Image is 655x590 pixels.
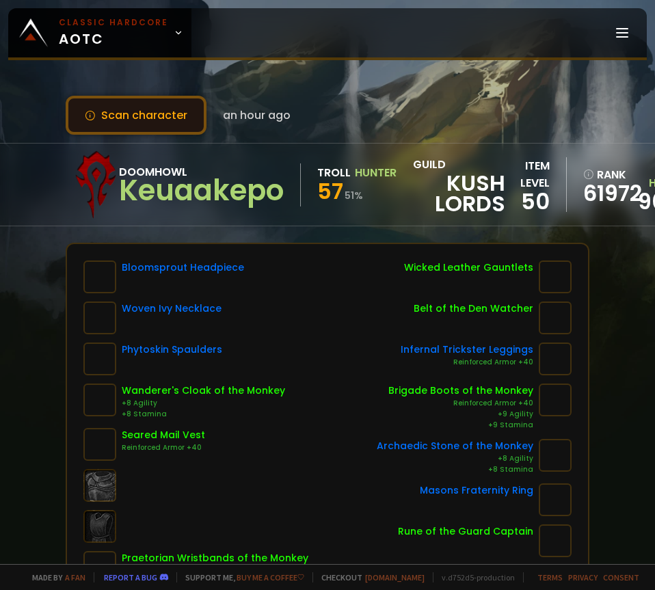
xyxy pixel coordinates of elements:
[122,343,222,357] div: Phytoskin Spaulders
[413,173,505,214] span: Kush Lords
[176,572,304,582] span: Support me,
[388,409,533,420] div: +9 Agility
[388,420,533,431] div: +9 Stamina
[317,164,351,181] div: Troll
[603,572,639,582] a: Consent
[539,343,572,375] img: item-17754
[83,301,116,334] img: item-19159
[122,409,285,420] div: +8 Stamina
[401,343,533,357] div: Infernal Trickster Leggings
[122,442,205,453] div: Reinforced Armor +40
[388,384,533,398] div: Brigade Boots of the Monkey
[398,524,533,539] div: Rune of the Guard Captain
[317,176,343,206] span: 57
[122,428,205,442] div: Seared Mail Vest
[24,572,85,582] span: Made by
[539,483,572,516] img: item-9533
[65,572,85,582] a: a fan
[8,8,191,57] a: Classic HardcoreAOTC
[583,183,630,204] a: 61972
[413,156,505,214] div: guild
[414,301,533,316] div: Belt of the Den Watcher
[83,384,116,416] img: item-10108
[223,107,291,124] span: an hour ago
[539,524,572,557] img: item-19120
[119,180,284,201] div: Keuaakepo
[59,16,168,49] span: AOTC
[66,96,206,135] button: Scan character
[312,572,425,582] span: Checkout
[83,343,116,375] img: item-17749
[83,428,116,461] img: item-19128
[539,384,572,416] img: item-9926
[122,384,285,398] div: Wanderer's Cloak of the Monkey
[505,157,550,191] div: item level
[119,163,284,180] div: Doomhowl
[377,439,533,453] div: Archaedic Stone of the Monkey
[568,572,598,582] a: Privacy
[433,572,515,582] span: v. d752d5 - production
[59,16,168,29] small: Classic Hardcore
[583,166,630,183] div: rank
[237,572,304,582] a: Buy me a coffee
[404,260,533,275] div: Wicked Leather Gauntlets
[539,301,572,334] img: item-21312
[122,398,285,409] div: +8 Agility
[420,483,533,498] div: Masons Fraternity Ring
[122,551,308,565] div: Praetorian Wristbands of the Monkey
[537,572,563,582] a: Terms
[345,189,363,202] small: 51 %
[388,398,533,409] div: Reinforced Armor +40
[83,260,116,293] img: item-17767
[365,572,425,582] a: [DOMAIN_NAME]
[104,572,157,582] a: Report a bug
[401,357,533,368] div: Reinforced Armor +40
[122,260,244,275] div: Bloomsprout Headpiece
[539,439,572,472] img: item-11118
[505,191,550,212] div: 50
[122,301,222,316] div: Woven Ivy Necklace
[539,260,572,293] img: item-15083
[355,164,397,181] div: Hunter
[377,453,533,464] div: +8 Agility
[377,464,533,475] div: +8 Stamina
